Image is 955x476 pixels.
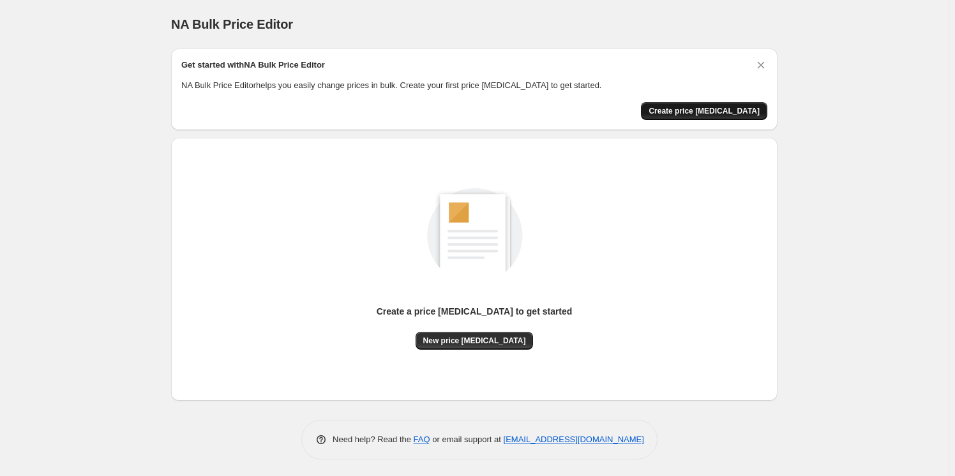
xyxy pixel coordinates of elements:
a: [EMAIL_ADDRESS][DOMAIN_NAME] [504,435,644,444]
button: Create price change job [641,102,767,120]
span: Create price [MEDICAL_DATA] [649,106,760,116]
h2: Get started with NA Bulk Price Editor [181,59,325,71]
p: NA Bulk Price Editor helps you easily change prices in bulk. Create your first price [MEDICAL_DAT... [181,79,767,92]
span: NA Bulk Price Editor [171,17,293,31]
span: Need help? Read the [333,435,414,444]
button: Dismiss card [755,59,767,71]
span: New price [MEDICAL_DATA] [423,336,526,346]
button: New price [MEDICAL_DATA] [416,332,534,350]
span: or email support at [430,435,504,444]
p: Create a price [MEDICAL_DATA] to get started [377,305,573,318]
a: FAQ [414,435,430,444]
